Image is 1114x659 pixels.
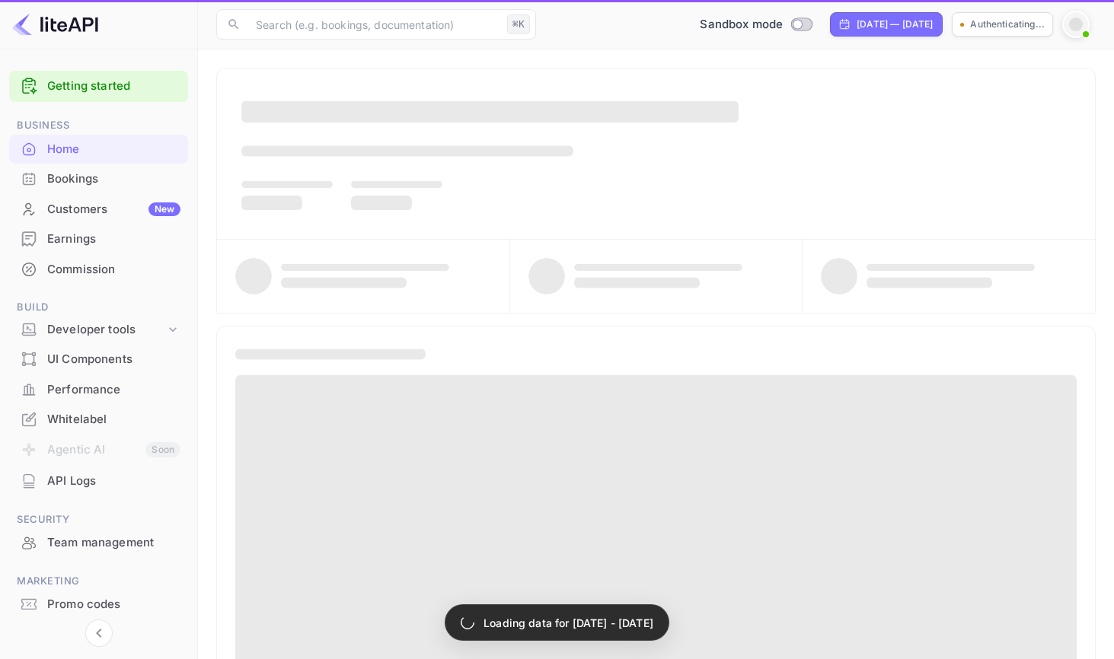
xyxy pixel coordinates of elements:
div: API Logs [9,466,188,496]
a: Home [9,135,188,163]
img: LiteAPI logo [12,12,98,37]
div: Bookings [47,170,180,188]
div: Bookings [9,164,188,194]
div: Performance [47,381,180,399]
div: CustomersNew [9,195,188,224]
div: Commission [9,255,188,285]
div: UI Components [47,351,180,368]
button: Collapse navigation [85,619,113,647]
a: CustomersNew [9,195,188,223]
p: Authenticating... [970,18,1045,31]
div: Switch to Production mode [694,16,818,33]
div: Developer tools [9,317,188,343]
div: Performance [9,375,188,405]
p: Loading data for [DATE] - [DATE] [484,615,653,631]
div: Customers [47,201,180,218]
span: Build [9,299,188,316]
div: Whitelabel [47,411,180,428]
div: Getting started [9,71,188,102]
a: UI Components [9,345,188,373]
a: Whitelabel [9,405,188,433]
input: Search (e.g. bookings, documentation) [247,9,501,40]
a: Bookings [9,164,188,193]
div: [DATE] — [DATE] [857,18,933,31]
span: Marketing [9,573,188,590]
span: Security [9,511,188,528]
div: Commission [47,261,180,279]
div: API Logs [47,473,180,490]
a: Getting started [47,78,180,95]
span: Sandbox mode [700,16,783,33]
div: UI Components [9,345,188,374]
a: Earnings [9,224,188,253]
div: Earnings [9,224,188,254]
div: New [148,202,180,216]
div: Whitelabel [9,405,188,435]
div: Team management [9,528,188,558]
a: Performance [9,375,188,403]
div: Promo codes [9,590,188,619]
div: Team management [47,534,180,552]
span: Business [9,117,188,134]
div: Click to change the date range period [830,12,943,37]
a: Promo codes [9,590,188,618]
a: Commission [9,255,188,283]
div: Developer tools [47,321,165,339]
div: Promo codes [47,596,180,613]
a: Team management [9,528,188,556]
a: API Logs [9,466,188,495]
div: Home [47,141,180,158]
div: ⌘K [507,14,530,34]
div: Home [9,135,188,164]
div: Earnings [47,231,180,248]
